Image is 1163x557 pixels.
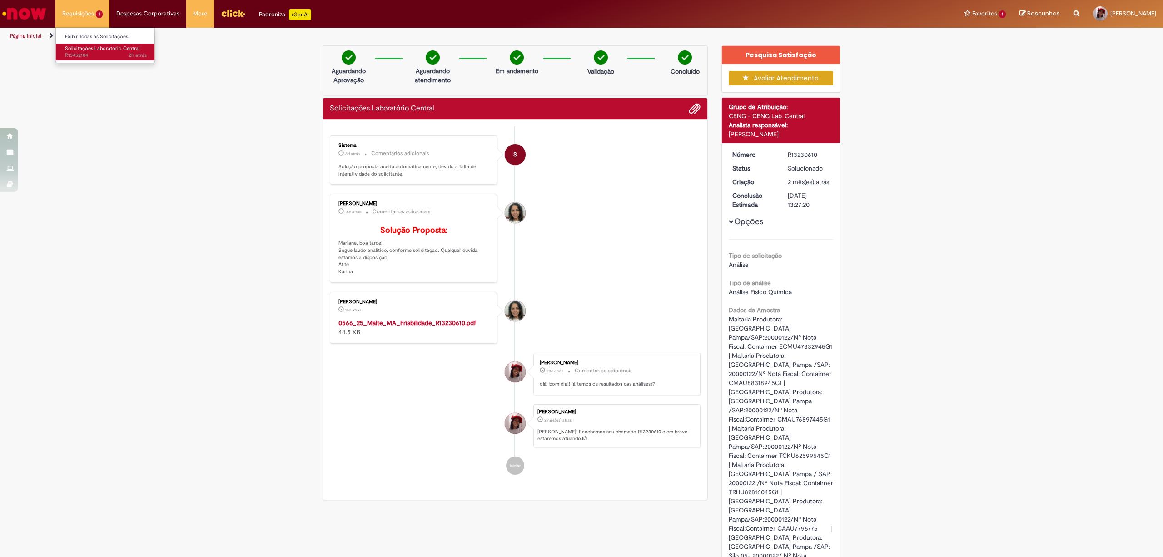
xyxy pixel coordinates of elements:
[55,27,155,63] ul: Requisições
[338,201,490,206] div: [PERSON_NAME]
[540,360,691,366] div: [PERSON_NAME]
[972,9,997,18] span: Favoritos
[729,120,834,130] div: Analista responsável:
[729,71,834,85] button: Avaliar Atendimento
[575,367,633,375] small: Comentários adicionais
[544,417,572,423] span: 2 mês(es) atrás
[587,67,614,76] p: Validação
[62,9,94,18] span: Requisições
[330,105,434,113] h2: Solicitações Laboratório Central Histórico de tíquete
[671,67,700,76] p: Concluído
[729,102,834,111] div: Grupo de Atribuição:
[689,103,701,115] button: Adicionar anexos
[505,413,526,434] div: Mariane Godinho De Sousa
[505,301,526,321] div: Karina De Sousa Rodrigues Oliveira
[547,368,563,374] time: 05/08/2025 11:46:02
[56,44,156,60] a: Aberto R13452104 : Solicitações Laboratório Central
[510,50,524,65] img: check-circle-green.png
[788,177,830,186] div: 01/07/2025 11:27:16
[345,307,361,313] span: 15d atrás
[594,50,608,65] img: check-circle-green.png
[726,191,781,209] dt: Conclusão Estimada
[505,202,526,223] div: Karina De Sousa Rodrigues Oliveira
[65,52,147,59] span: R13452104
[345,209,361,215] time: 12/08/2025 14:54:30
[426,50,440,65] img: check-circle-green.png
[537,409,696,415] div: [PERSON_NAME]
[513,144,517,166] span: S
[496,66,538,75] p: Em andamento
[729,130,834,139] div: [PERSON_NAME]
[342,50,356,65] img: check-circle-green.png
[330,126,701,484] ul: Histórico de tíquete
[411,66,455,85] p: Aguardando atendimento
[788,178,829,186] span: 2 mês(es) atrás
[345,151,360,156] span: 8d atrás
[330,404,701,448] li: Mariane Godinho De Sousa
[7,28,769,45] ul: Trilhas de página
[722,46,840,64] div: Pesquisa Satisfação
[327,66,371,85] p: Aguardando Aprovação
[116,9,179,18] span: Despesas Corporativas
[505,144,526,165] div: System
[726,177,781,186] dt: Criação
[259,9,311,20] div: Padroniza
[540,381,691,388] p: olá, bom dia!! já temos os resultados das análises??
[678,50,692,65] img: check-circle-green.png
[338,143,490,148] div: Sistema
[345,209,361,215] span: 15d atrás
[371,150,429,157] small: Comentários adicionais
[345,307,361,313] time: 12/08/2025 14:53:53
[221,6,245,20] img: click_logo_yellow_360x200.png
[1110,10,1156,17] span: [PERSON_NAME]
[338,318,490,336] div: 44.5 KB
[338,226,490,275] p: Mariane, boa tarde! Segue laudo analítico, conforme solicitação. Qualquer dúvida, estamos à dispo...
[193,9,207,18] span: More
[56,32,156,42] a: Exibir Todas as Solicitações
[999,10,1006,18] span: 1
[729,279,771,287] b: Tipo de análise
[10,32,41,40] a: Página inicial
[729,261,749,269] span: Análise
[129,52,147,59] span: 2h atrás
[1019,10,1060,18] a: Rascunhos
[726,150,781,159] dt: Número
[338,319,476,327] a: 0566_25_Malte_MA_Friabilidade_R13230610.pdf
[96,10,103,18] span: 1
[544,417,572,423] time: 01/07/2025 11:27:16
[788,150,830,159] div: R13230610
[788,164,830,173] div: Solucionado
[65,45,139,52] span: Solicitações Laboratório Central
[289,9,311,20] p: +GenAi
[729,251,782,260] b: Tipo de solicitação
[129,52,147,59] time: 27/08/2025 12:01:58
[505,361,526,382] div: Mariane Godinho De Sousa
[345,151,360,156] time: 20/08/2025 11:54:31
[537,428,696,442] p: [PERSON_NAME]! Recebemos seu chamado R13230610 e em breve estaremos atuando.
[373,208,431,216] small: Comentários adicionais
[788,178,829,186] time: 01/07/2025 11:27:16
[729,288,792,296] span: Análise Físico Química
[788,191,830,209] div: [DATE] 13:27:20
[380,225,447,236] b: Solução Proposta:
[726,164,781,173] dt: Status
[729,306,780,314] b: Dados da Amostra
[729,111,834,120] div: CENG - CENG Lab. Central
[1,5,48,23] img: ServiceNow
[338,299,490,305] div: [PERSON_NAME]
[338,163,490,177] p: Solução proposta aceita automaticamente, devido a falta de interatividade do solicitante.
[1027,9,1060,18] span: Rascunhos
[547,368,563,374] span: 23d atrás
